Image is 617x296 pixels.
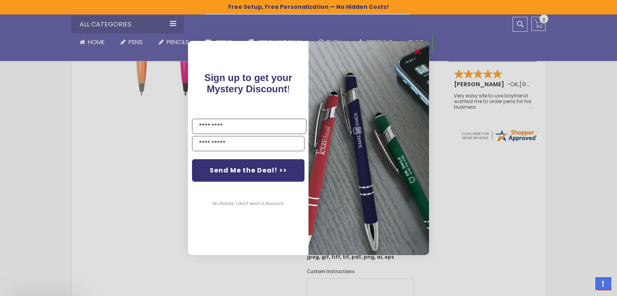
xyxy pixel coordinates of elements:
[204,72,292,94] span: !
[204,72,292,94] span: Sign up to get your Mystery Discount
[308,41,429,255] img: pop-up-image
[208,194,288,214] button: No thanks, I don't want a discount.
[192,159,304,182] button: Send Me the Deal! >>
[411,45,424,58] button: Close dialog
